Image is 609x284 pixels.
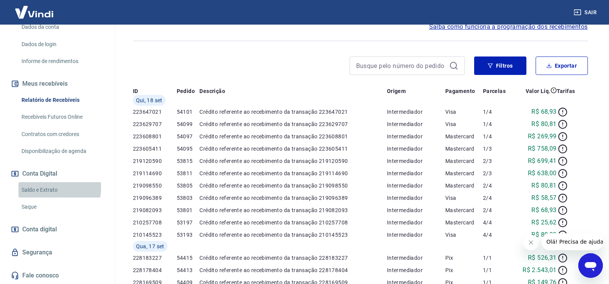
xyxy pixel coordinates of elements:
[445,254,483,262] p: Pix
[445,219,483,226] p: Mastercard
[429,22,588,32] span: Saiba como funciona a programação dos recebimentos
[199,145,387,153] p: Crédito referente ao recebimento da transação 223605411
[22,224,57,235] span: Conta digital
[531,218,556,227] p: R$ 25,62
[523,266,556,275] p: R$ 2.543,01
[9,267,106,284] a: Fale conosco
[483,219,512,226] p: 4/4
[483,206,512,214] p: 2/4
[177,231,200,239] p: 53193
[199,87,225,95] p: Descrição
[528,156,557,166] p: R$ 699,41
[387,231,445,239] p: Intermediador
[483,120,512,128] p: 1/4
[18,109,106,125] a: Recebíveis Futuros Online
[177,194,200,202] p: 53803
[18,92,106,108] a: Relatório de Recebíveis
[578,253,603,278] iframe: Botão para abrir a janela de mensagens
[133,219,177,226] p: 210257708
[133,87,138,95] p: ID
[542,233,603,250] iframe: Mensagem da empresa
[177,87,195,95] p: Pedido
[199,206,387,214] p: Crédito referente ao recebimento da transação 219082093
[572,5,600,20] button: Sair
[356,60,446,71] input: Busque pelo número do pedido
[177,182,200,189] p: 53805
[531,230,556,239] p: R$ 80,82
[133,206,177,214] p: 219082093
[18,143,106,159] a: Disponibilização de agenda
[387,157,445,165] p: Intermediador
[387,194,445,202] p: Intermediador
[445,133,483,140] p: Mastercard
[199,182,387,189] p: Crédito referente ao recebimento da transação 219098550
[199,231,387,239] p: Crédito referente ao recebimento da transação 210145523
[133,133,177,140] p: 223608801
[387,145,445,153] p: Intermediador
[199,157,387,165] p: Crédito referente ao recebimento da transação 219120590
[483,231,512,239] p: 4/4
[528,144,557,153] p: R$ 758,09
[199,254,387,262] p: Crédito referente ao recebimento da transação 228183227
[9,165,106,182] button: Conta Digital
[5,5,65,12] span: Olá! Precisa de ajuda?
[199,133,387,140] p: Crédito referente ao recebimento da transação 223608801
[528,253,557,262] p: R$ 526,31
[199,120,387,128] p: Crédito referente ao recebimento da transação 223629707
[133,194,177,202] p: 219096389
[483,169,512,177] p: 2/3
[483,266,512,274] p: 1/1
[177,108,200,116] p: 54101
[528,169,557,178] p: R$ 638,00
[199,219,387,226] p: Crédito referente ao recebimento da transação 210257708
[18,53,106,69] a: Informe de rendimentos
[177,254,200,262] p: 54415
[177,133,200,140] p: 54097
[445,182,483,189] p: Mastercard
[483,145,512,153] p: 1/3
[483,194,512,202] p: 2/4
[177,266,200,274] p: 54413
[445,206,483,214] p: Mastercard
[177,169,200,177] p: 53811
[9,221,106,238] a: Conta digital
[483,108,512,116] p: 1/4
[136,242,164,250] span: Qua, 17 set
[387,206,445,214] p: Intermediador
[528,132,557,141] p: R$ 269,99
[199,108,387,116] p: Crédito referente ao recebimento da transação 223647021
[18,126,106,142] a: Contratos com credores
[387,254,445,262] p: Intermediador
[445,87,475,95] p: Pagamento
[445,145,483,153] p: Mastercard
[483,157,512,165] p: 2/3
[531,193,556,203] p: R$ 58,57
[136,96,163,104] span: Qui, 18 set
[445,194,483,202] p: Visa
[557,87,575,95] p: Tarifas
[133,120,177,128] p: 223629707
[445,266,483,274] p: Pix
[483,87,506,95] p: Parcelas
[387,133,445,140] p: Intermediador
[483,254,512,262] p: 1/1
[387,219,445,226] p: Intermediador
[387,266,445,274] p: Intermediador
[199,266,387,274] p: Crédito referente ao recebimento da transação 228178404
[18,19,106,35] a: Dados da conta
[177,206,200,214] p: 53801
[133,157,177,165] p: 219120590
[133,231,177,239] p: 210145523
[474,56,526,75] button: Filtros
[387,182,445,189] p: Intermediador
[483,133,512,140] p: 1/4
[9,75,106,92] button: Meus recebíveis
[18,37,106,52] a: Dados de login
[177,219,200,226] p: 53197
[9,0,59,24] img: Vindi
[387,87,406,95] p: Origem
[199,194,387,202] p: Crédito referente ao recebimento da transação 219096389
[18,182,106,198] a: Saldo e Extrato
[18,199,106,215] a: Saque
[177,145,200,153] p: 54095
